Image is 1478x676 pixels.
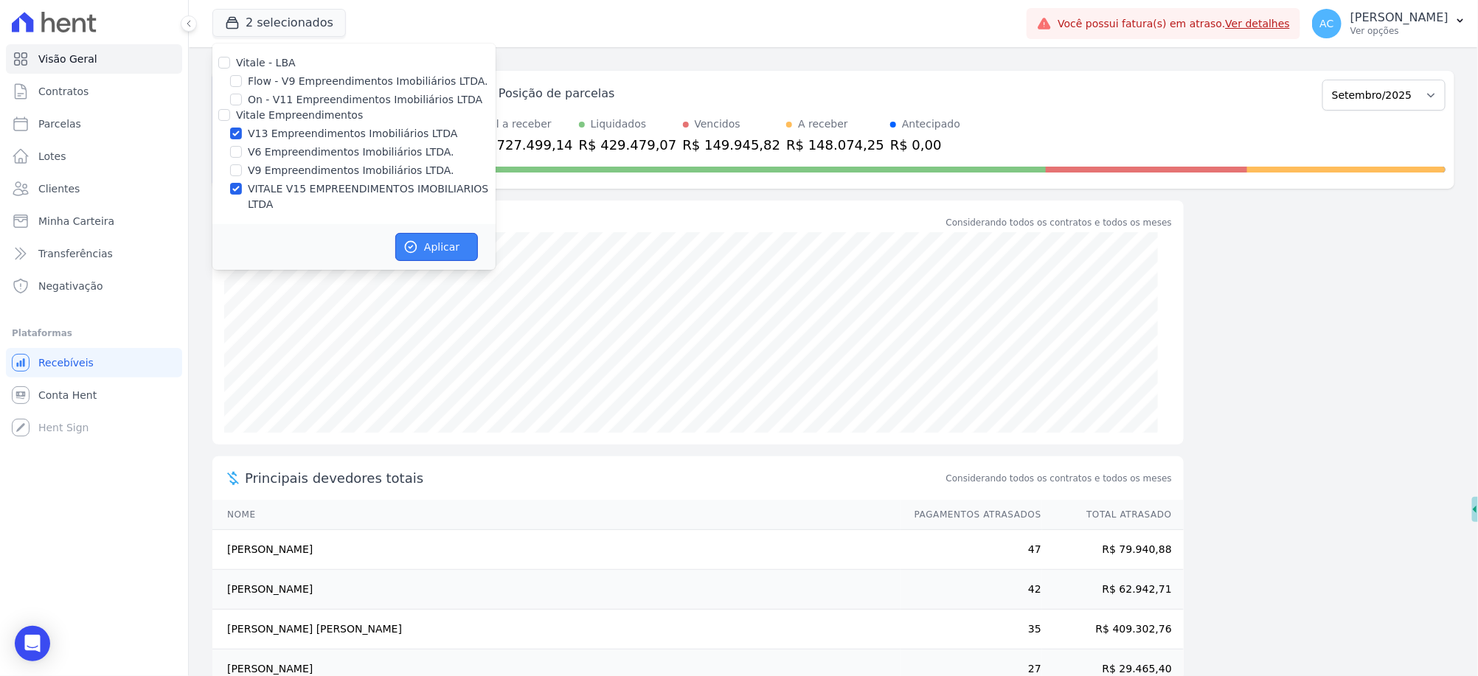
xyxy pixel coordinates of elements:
td: R$ 79.940,88 [1042,530,1184,570]
div: R$ 727.499,14 [475,135,573,155]
a: Minha Carteira [6,206,182,236]
label: VITALE V15 EMPREENDIMENTOS IMOBILIARIOS LTDA [248,181,496,212]
div: Plataformas [12,324,176,342]
td: R$ 62.942,71 [1042,570,1184,610]
td: 42 [901,570,1042,610]
td: [PERSON_NAME] [212,570,901,610]
span: Visão Geral [38,52,97,66]
label: Vitale - LBA [236,57,296,69]
label: Flow - V9 Empreendimentos Imobiliários LTDA. [248,74,488,89]
div: R$ 429.479,07 [579,135,677,155]
span: Lotes [38,149,66,164]
td: [PERSON_NAME] [PERSON_NAME] [212,610,901,649]
td: [PERSON_NAME] [212,530,901,570]
a: Lotes [6,142,182,171]
a: Parcelas [6,109,182,139]
div: R$ 0,00 [890,135,960,155]
div: Liquidados [591,116,647,132]
td: R$ 409.302,76 [1042,610,1184,649]
div: Antecipado [902,116,960,132]
a: Recebíveis [6,348,182,377]
label: V6 Empreendimentos Imobiliários LTDA. [248,144,454,160]
a: Visão Geral [6,44,182,74]
span: Recebíveis [38,355,94,370]
button: 2 selecionados [212,9,346,37]
span: Clientes [38,181,80,196]
a: Ver detalhes [1226,18,1291,29]
div: Open Intercom Messenger [15,626,50,661]
span: Conta Hent [38,388,97,403]
a: Contratos [6,77,182,106]
p: [PERSON_NAME] [1350,10,1448,25]
span: Contratos [38,84,89,99]
div: R$ 148.074,25 [786,135,884,155]
div: Posição de parcelas [499,85,615,102]
a: Conta Hent [6,380,182,410]
span: Principais devedores totais [245,468,943,488]
label: V9 Empreendimentos Imobiliários LTDA. [248,163,454,178]
div: Total a receber [475,116,573,132]
a: Negativação [6,271,182,301]
div: Saldo devedor total [245,212,943,232]
div: Considerando todos os contratos e todos os meses [946,216,1172,229]
button: Aplicar [395,233,478,261]
button: AC [PERSON_NAME] Ver opções [1300,3,1478,44]
div: Vencidos [695,116,740,132]
label: On - V11 Empreendimentos Imobiliários LTDA [248,92,482,108]
span: Você possui fatura(s) em atraso. [1058,16,1290,32]
div: R$ 149.945,82 [683,135,781,155]
span: Transferências [38,246,113,261]
span: Considerando todos os contratos e todos os meses [946,472,1172,485]
span: AC [1320,18,1334,29]
div: A receber [798,116,848,132]
a: Transferências [6,239,182,268]
span: Negativação [38,279,103,293]
span: Minha Carteira [38,214,114,229]
label: Vitale Empreendimentos [236,109,363,121]
th: Pagamentos Atrasados [901,500,1042,530]
td: 47 [901,530,1042,570]
th: Nome [212,500,901,530]
a: Clientes [6,174,182,203]
th: Total Atrasado [1042,500,1184,530]
span: Parcelas [38,116,81,131]
td: 35 [901,610,1042,649]
label: V13 Empreendimentos Imobiliários LTDA [248,126,457,142]
p: Ver opções [1350,25,1448,37]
